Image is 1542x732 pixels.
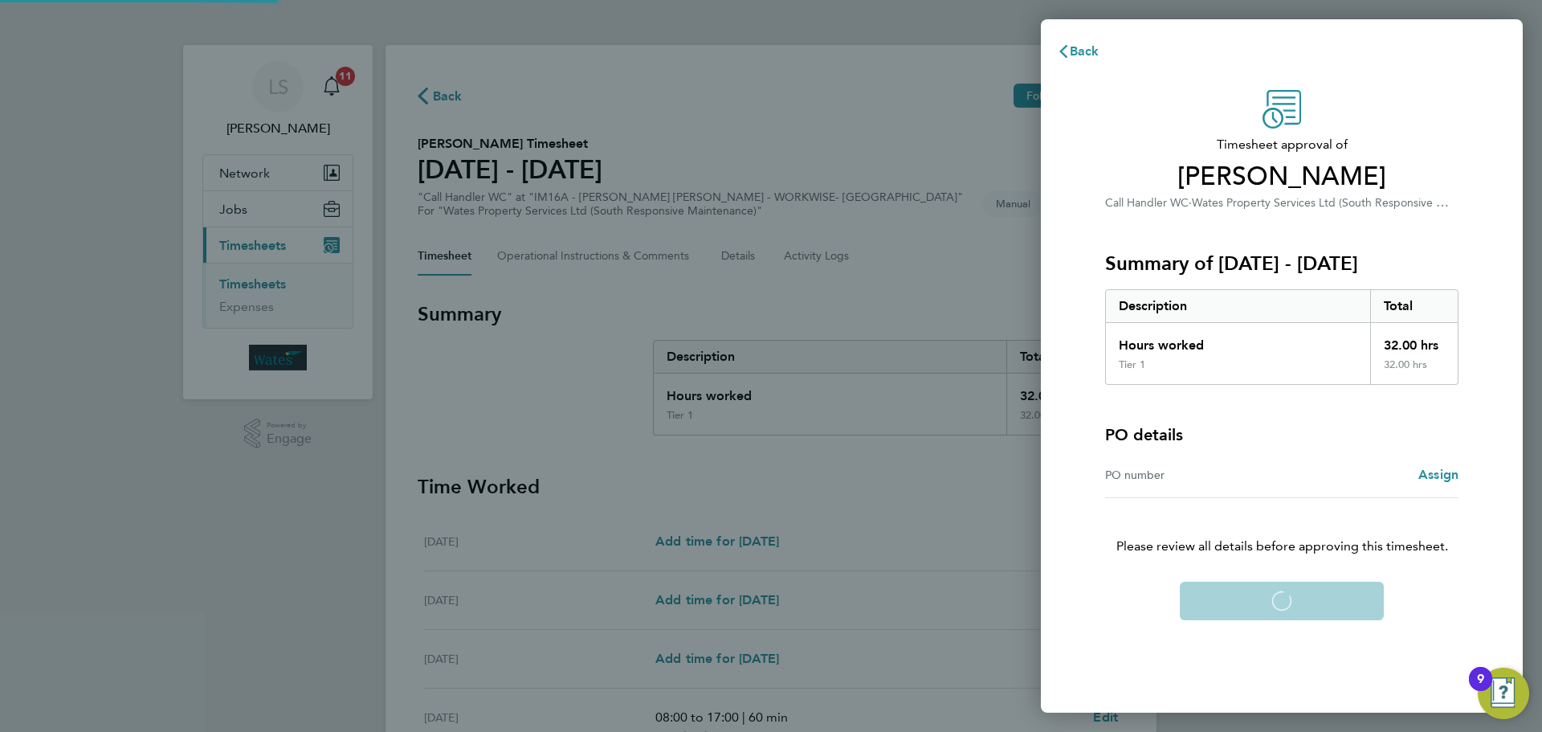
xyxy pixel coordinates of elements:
span: Timesheet approval of [1105,135,1458,154]
div: 32.00 hrs [1370,323,1458,358]
div: 9 [1477,679,1484,700]
div: PO number [1105,465,1282,485]
button: Open Resource Center, 9 new notifications [1478,668,1529,719]
h3: Summary of [DATE] - [DATE] [1105,251,1458,276]
div: Tier 1 [1119,358,1145,371]
span: Assign [1418,467,1458,482]
div: 32.00 hrs [1370,358,1458,384]
button: Back [1041,35,1116,67]
div: Description [1106,290,1370,322]
span: Call Handler WC [1105,196,1189,210]
div: Summary of 23 - 29 Aug 2025 [1105,289,1458,385]
p: Please review all details before approving this timesheet. [1086,498,1478,556]
span: · [1189,196,1192,210]
div: Total [1370,290,1458,322]
span: Wates Property Services Ltd (South Responsive Maintenance) [1192,194,1505,210]
span: [PERSON_NAME] [1105,161,1458,193]
h4: PO details [1105,423,1183,446]
div: Hours worked [1106,323,1370,358]
span: Back [1070,43,1099,59]
a: Assign [1418,465,1458,485]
